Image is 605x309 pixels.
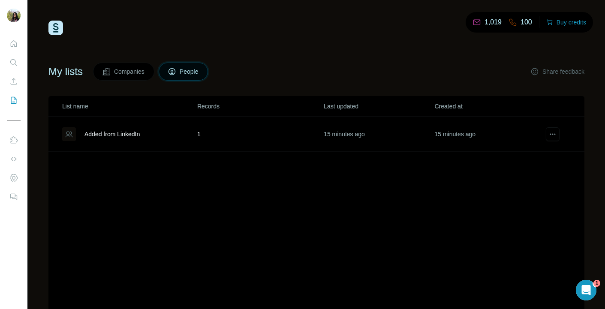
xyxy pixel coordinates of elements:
[180,67,199,76] span: People
[48,21,63,35] img: Surfe Logo
[197,117,323,152] td: 1
[521,17,532,27] p: 100
[7,55,21,70] button: Search
[323,117,434,152] td: 15 minutes ago
[62,102,196,111] p: List name
[7,151,21,167] button: Use Surfe API
[7,189,21,204] button: Feedback
[48,65,83,78] h4: My lists
[197,102,323,111] p: Records
[546,16,586,28] button: Buy credits
[530,67,584,76] button: Share feedback
[324,102,433,111] p: Last updated
[576,280,596,300] iframe: Intercom live chat
[84,130,140,138] div: Added from LinkedIn
[546,127,560,141] button: actions
[114,67,145,76] span: Companies
[7,74,21,89] button: Enrich CSV
[593,280,600,287] span: 1
[7,9,21,22] img: Avatar
[7,170,21,186] button: Dashboard
[7,36,21,51] button: Quick start
[7,93,21,108] button: My lists
[434,102,544,111] p: Created at
[7,132,21,148] button: Use Surfe on LinkedIn
[485,17,502,27] p: 1,019
[434,117,545,152] td: 15 minutes ago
